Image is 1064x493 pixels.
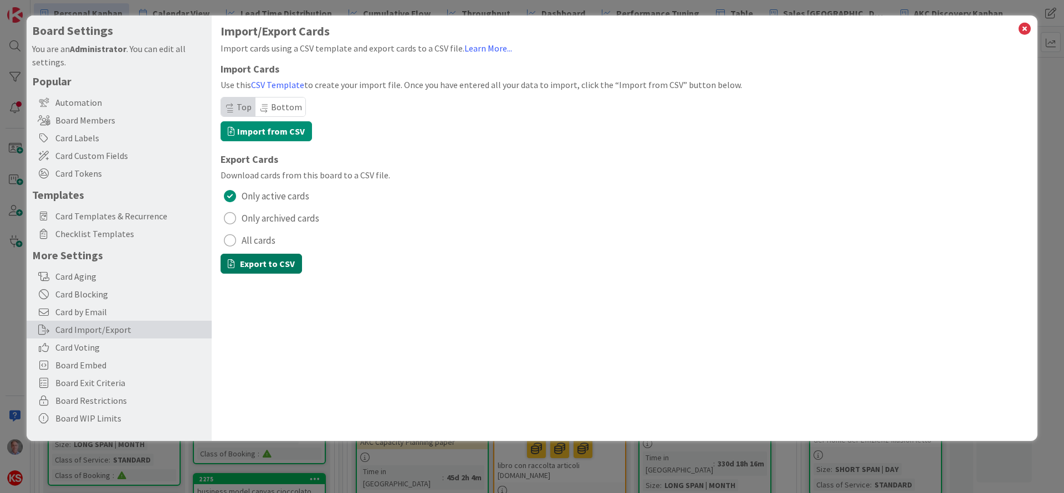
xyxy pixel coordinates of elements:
a: CSV Template [251,79,304,90]
div: Download cards from this board to a CSV file. [221,168,1029,182]
a: Learn More... [464,43,512,54]
span: Bottom [271,101,302,112]
h5: More Settings [32,248,206,262]
span: Checklist Templates [55,227,206,240]
div: Card Labels [27,129,212,147]
div: Automation [27,94,212,111]
button: All cards [221,232,1029,249]
h1: Import/Export Cards [221,24,1029,38]
div: Board WIP Limits [27,409,212,427]
span: All cards [242,232,275,249]
h5: Popular [32,74,206,88]
span: Only archived cards [242,210,319,227]
span: Only active cards [242,188,309,204]
h5: Templates [32,188,206,202]
b: Administrator [70,43,126,54]
div: Card Import/Export [27,321,212,338]
span: Board Exit Criteria [55,376,206,389]
h4: Board Settings [32,24,206,38]
h1: Import Cards [221,64,1029,75]
button: Only archived cards [221,209,1029,227]
div: You are an . You can edit all settings. [32,42,206,69]
span: Board Restrictions [55,394,206,407]
div: Card Aging [27,268,212,285]
span: Card Voting [55,341,206,354]
label: Import from CSV [221,121,312,141]
div: Import cards using a CSV template and export cards to a CSV file. [221,42,1029,55]
h1: Export Cards [221,154,1029,165]
span: Card Templates & Recurrence [55,209,206,223]
button: Only active cards [221,187,1029,205]
span: Card by Email [55,305,206,319]
span: Card Custom Fields [55,149,206,162]
button: Export to CSV [221,254,302,274]
span: Board Embed [55,358,206,372]
span: Top [237,101,252,112]
span: Card Tokens [55,167,206,180]
div: Card Blocking [27,285,212,303]
div: Board Members [27,111,212,129]
div: Use this to create your import file. Once you have entered all your data to import, click the “Im... [221,78,1029,91]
